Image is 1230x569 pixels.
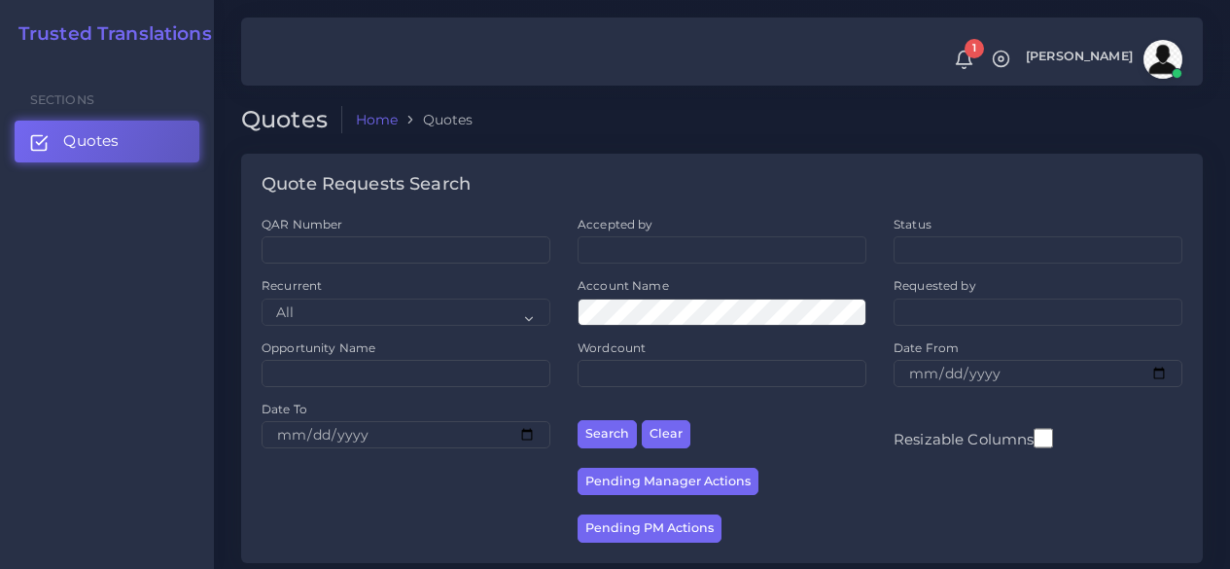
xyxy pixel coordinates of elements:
label: Resizable Columns [894,426,1053,450]
label: Recurrent [262,277,322,294]
span: 1 [965,39,984,58]
a: [PERSON_NAME]avatar [1016,40,1189,79]
a: 1 [947,50,981,70]
h2: Quotes [241,106,342,134]
label: Opportunity Name [262,339,375,356]
label: Accepted by [578,216,653,232]
button: Pending Manager Actions [578,468,758,496]
label: Status [894,216,931,232]
button: Pending PM Actions [578,515,721,543]
button: Search [578,420,637,448]
span: Quotes [63,130,119,152]
input: Resizable Columns [1034,426,1053,450]
label: QAR Number [262,216,342,232]
a: Trusted Translations [5,23,212,46]
label: Account Name [578,277,669,294]
img: avatar [1143,40,1182,79]
li: Quotes [398,110,473,129]
label: Wordcount [578,339,646,356]
h4: Quote Requests Search [262,174,471,196]
button: Clear [642,420,690,448]
label: Date From [894,339,959,356]
a: Home [356,110,399,129]
span: Sections [30,92,94,107]
label: Date To [262,401,307,417]
label: Requested by [894,277,976,294]
a: Quotes [15,121,199,161]
span: [PERSON_NAME] [1026,51,1133,63]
